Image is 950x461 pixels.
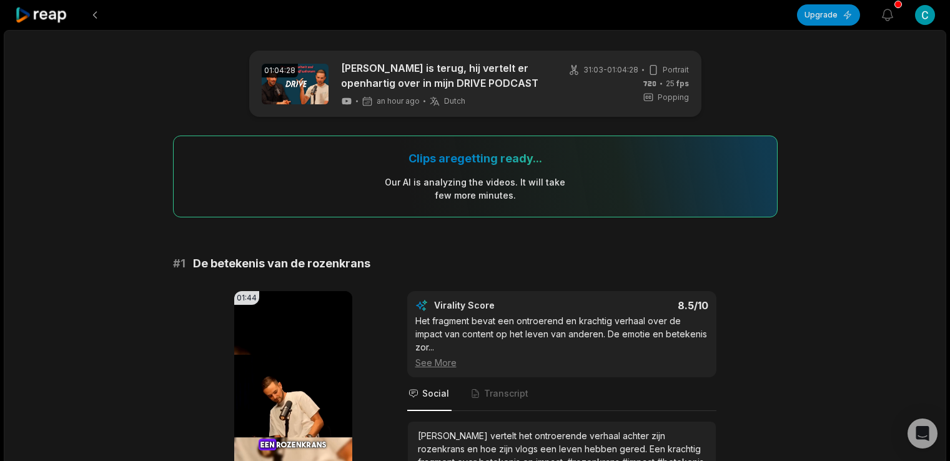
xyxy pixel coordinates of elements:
div: Clips are getting ready... [408,151,542,166]
span: fps [676,79,689,88]
div: Het fragment bevat een ontroerend en krachtig verhaal over de impact van content op het leven van... [415,314,708,369]
span: Dutch [444,96,465,106]
span: 25 [666,78,689,89]
a: [PERSON_NAME] is terug, hij vertelt er openhartig over in mijn DRIVE PODCAST [341,61,553,91]
span: 31:03 - 01:04:28 [583,64,638,76]
div: Virality Score [434,299,568,312]
button: Upgrade [797,4,860,26]
span: De betekenis van de rozenkrans [193,255,370,272]
span: Popping [658,92,689,103]
nav: Tabs [407,377,716,411]
span: Portrait [663,64,689,76]
div: 8.5 /10 [574,299,708,312]
div: Open Intercom Messenger [908,419,938,449]
span: an hour ago [377,96,420,106]
span: Social [422,387,449,400]
div: Our AI is analyzing the video s . It will take few more minutes. [384,176,566,202]
span: Transcript [484,387,528,400]
div: See More [415,356,708,369]
span: # 1 [173,255,186,272]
